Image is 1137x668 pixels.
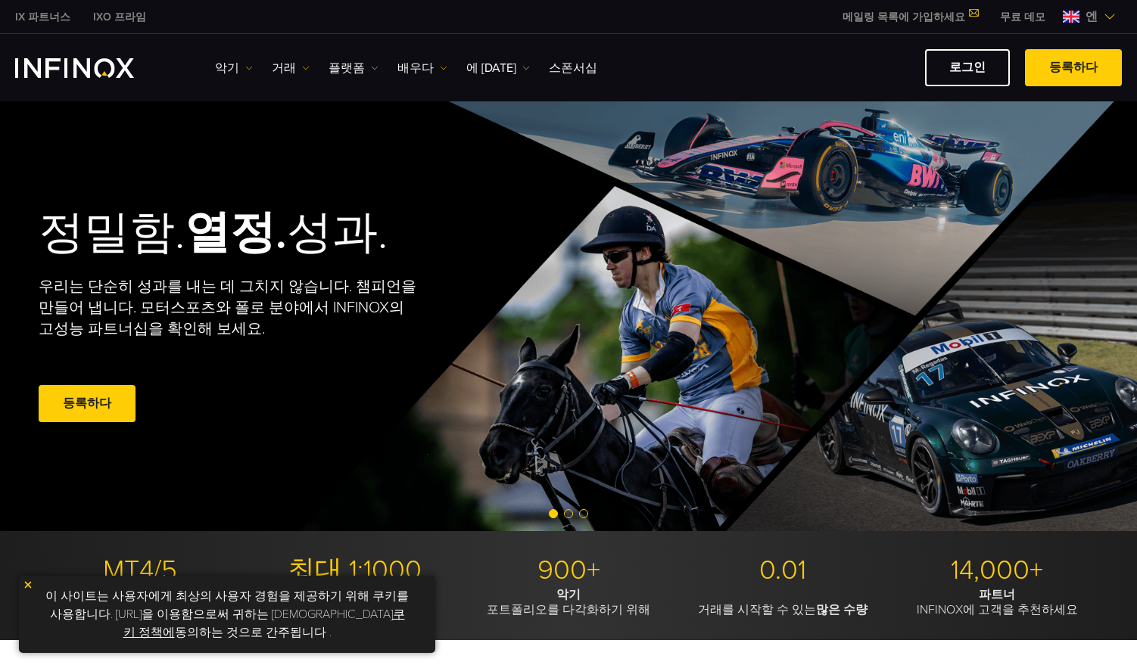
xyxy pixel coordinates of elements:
[549,59,597,77] a: 스폰서십
[272,59,310,77] a: 거래
[15,11,70,23] font: IX 파트너스
[925,49,1010,86] a: 로그인
[215,61,239,76] font: 악기
[329,61,365,76] font: 플랫폼
[487,602,650,617] font: 포트폴리오를 다각화하기 위해
[175,625,332,640] font: 동의하는 것으로 간주됩니다 .
[185,206,287,260] font: 열정.
[397,59,447,77] a: 배우다
[1025,49,1122,86] a: 등록하다
[549,509,558,518] span: Go to slide 1
[466,59,530,77] a: 에 [DATE]
[951,554,1043,586] font: 14,000+
[1086,9,1098,24] font: 엔
[831,11,989,23] a: 메일링 목록에 가입하세요
[843,11,965,23] font: 메일링 목록에 가입하세요
[1000,11,1045,23] font: 무료 데모
[82,9,157,25] a: 인피녹스
[272,61,296,76] font: 거래
[288,554,422,586] font: 최대 1:1000
[287,206,388,260] font: 성과.
[45,589,409,622] font: 이 사이트는 사용자에게 최상의 사용자 경험을 제공하기 위해 쿠키를 사용합니다. [URL]을 이용함으로써 귀하는 [DEMOGRAPHIC_DATA]
[23,579,33,590] img: 노란색 닫기 아이콘
[949,60,986,75] font: 로그인
[215,59,253,77] a: 악기
[564,509,573,518] span: Go to slide 2
[39,206,185,260] font: 정밀함.
[556,587,581,602] font: 악기
[15,58,170,78] a: INFINOX 로고
[549,61,597,76] font: 스폰서십
[917,602,1078,617] font: INFINOX에 고객을 추천하세요
[39,278,416,338] font: 우리는 단순히 성과를 내는 데 그치지 않습니다. 챔피언을 만들어 냅니다. 모터스포츠와 폴로 분야에서 INFINOX의 고성능 파트너십을 확인해 보세요.
[93,11,146,23] font: IXO 프라임
[759,554,806,586] font: 0.01
[979,587,1015,602] font: 파트너
[4,9,82,25] a: 인피녹스
[63,396,111,411] font: 등록하다
[579,509,588,518] span: Go to slide 3
[39,385,136,422] a: 등록하다
[397,61,434,76] font: 배우다
[1049,60,1098,75] font: 등록하다
[466,61,516,76] font: 에 [DATE]
[989,9,1057,25] a: 인피녹스 메뉴
[103,554,177,586] font: MT4/5
[698,602,816,617] font: 거래를 시작할 수 있는
[329,59,378,77] a: 플랫폼
[537,554,600,586] font: 900+
[816,602,868,617] font: 많은 수량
